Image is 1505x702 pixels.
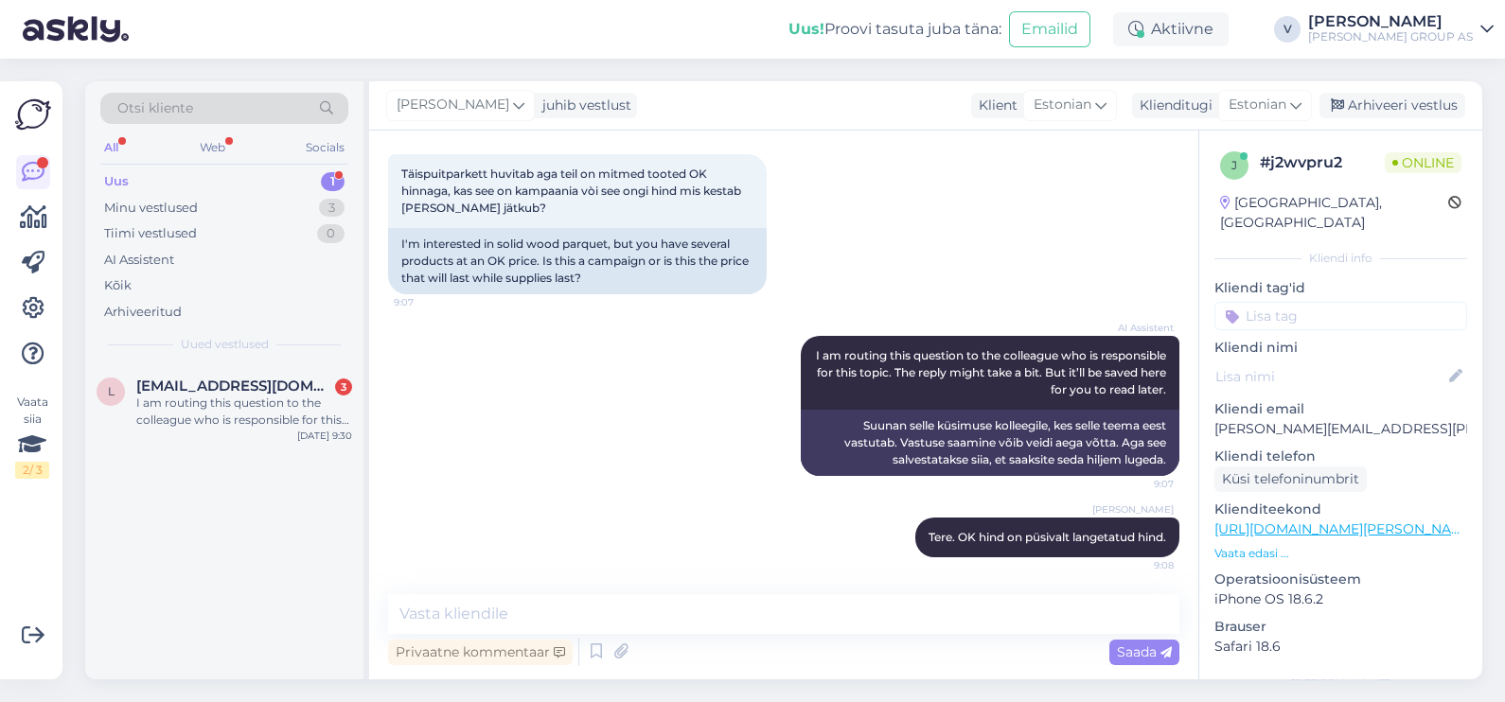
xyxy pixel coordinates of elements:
img: Askly Logo [15,97,51,132]
span: AI Assistent [1103,321,1174,335]
p: Kliendi telefon [1214,447,1467,466]
span: l [108,384,115,398]
div: Aktiivne [1113,12,1229,46]
span: [PERSON_NAME] [397,95,509,115]
div: I'm interested in solid wood parquet, but you have several products at an OK price. Is this a cam... [388,228,767,294]
input: Lisa nimi [1215,366,1445,387]
span: Online [1385,152,1461,173]
div: Kõik [104,276,132,295]
span: lutsjaana@gmail.com [136,377,333,395]
div: Suunan selle küsimuse kolleegile, kes selle teema eest vastutab. Vastuse saamine võib veidi aega ... [801,410,1179,476]
div: Minu vestlused [104,199,198,218]
div: [DATE] 9:30 [297,429,352,443]
p: Kliendi nimi [1214,338,1467,358]
p: Brauser [1214,617,1467,637]
div: Klienditugi [1132,96,1213,115]
div: [PERSON_NAME] GROUP AS [1308,29,1473,44]
span: Tere. OK hind on püsivalt langetatud hind. [929,530,1166,544]
span: 9:08 [1103,558,1174,572]
div: juhib vestlust [535,96,631,115]
div: All [100,135,122,160]
span: Estonian [1034,95,1091,115]
p: Kliendi email [1214,399,1467,419]
div: 3 [335,378,352,395]
p: iPhone OS 18.6.2 [1214,589,1467,609]
div: V [1274,16,1301,43]
span: I am routing this question to the colleague who is responsible for this topic. The reply might ta... [816,348,1169,396]
span: [PERSON_NAME] [1092,502,1174,517]
div: 1 [321,172,345,191]
div: 3 [319,199,345,218]
span: 9:07 [1103,477,1174,491]
b: Uus! [788,20,824,38]
p: Operatsioonisüsteem [1214,570,1467,589]
div: 0 [317,224,345,243]
a: [URL][DOMAIN_NAME][PERSON_NAME] [1214,520,1476,537]
div: [PERSON_NAME] [1214,676,1467,693]
p: Kliendi tag'id [1214,278,1467,298]
div: Socials [302,135,348,160]
span: Otsi kliente [117,98,193,118]
div: Kliendi info [1214,250,1467,267]
p: [PERSON_NAME][EMAIL_ADDRESS][PERSON_NAME][DOMAIN_NAME] [1214,419,1467,439]
div: Privaatne kommentaar [388,640,573,665]
input: Lisa tag [1214,302,1467,330]
a: [PERSON_NAME][PERSON_NAME] GROUP AS [1308,14,1494,44]
p: Klienditeekond [1214,500,1467,519]
div: # j2wvpru2 [1260,151,1385,174]
div: Arhiveeri vestlus [1319,93,1465,118]
span: Saada [1117,643,1172,660]
div: Uus [104,172,129,191]
p: Safari 18.6 [1214,637,1467,657]
span: j [1231,158,1237,172]
div: Proovi tasuta juba täna: [788,18,1001,41]
div: [GEOGRAPHIC_DATA], [GEOGRAPHIC_DATA] [1220,193,1448,233]
div: Arhiveeritud [104,303,182,322]
button: Emailid [1009,11,1090,47]
span: 9:07 [394,295,465,309]
div: Vaata siia [15,394,49,479]
span: Uued vestlused [181,336,269,353]
div: 2 / 3 [15,462,49,479]
div: AI Assistent [104,251,174,270]
div: Web [196,135,229,160]
div: I am routing this question to the colleague who is responsible for this topic. The reply might ta... [136,395,352,429]
div: [PERSON_NAME] [1308,14,1473,29]
span: Täispuitparkett huvitab aga teil on mitmed tooted OK hinnaga, kas see on kampaania vòi see ongi h... [401,167,744,215]
p: Vaata edasi ... [1214,545,1467,562]
div: Küsi telefoninumbrit [1214,466,1367,492]
span: Estonian [1229,95,1286,115]
div: Tiimi vestlused [104,224,197,243]
div: Klient [971,96,1018,115]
